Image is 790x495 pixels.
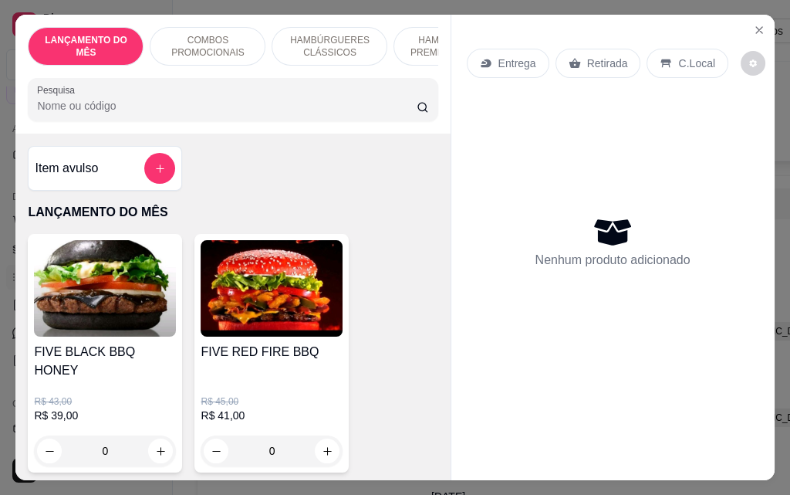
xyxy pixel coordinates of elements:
p: Entrega [498,56,536,71]
p: R$ 45,00 [201,395,343,408]
button: Close [747,18,771,42]
button: decrease-product-quantity [741,51,765,76]
p: C.Local [679,56,715,71]
p: HAMBÚRGUER PREMIUM (TODA A LINHA PREMIUM ACOMPANHA FRITAS DE CORTESIA ) [407,34,496,59]
p: HAMBÚRGUERES CLÁSSICOS [285,34,374,59]
p: R$ 41,00 [201,408,343,423]
button: add-separate-item [144,153,175,184]
h4: Item avulso [35,159,98,178]
h4: FIVE RED FIRE BBQ [201,343,343,361]
p: R$ 43,00 [34,395,176,408]
h4: FIVE BLACK BBQ HONEY [34,343,176,380]
p: COMBOS PROMOCIONAIS [163,34,252,59]
p: LANÇAMENTO DO MÊS [28,203,437,222]
input: Pesquisa [37,98,417,114]
p: Nenhum produto adicionado [535,251,690,270]
p: R$ 39,00 [34,408,176,423]
img: product-image [201,240,343,337]
img: product-image [34,240,176,337]
label: Pesquisa [37,83,80,97]
p: Retirada [587,56,628,71]
p: LANÇAMENTO DO MÊS [41,34,130,59]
